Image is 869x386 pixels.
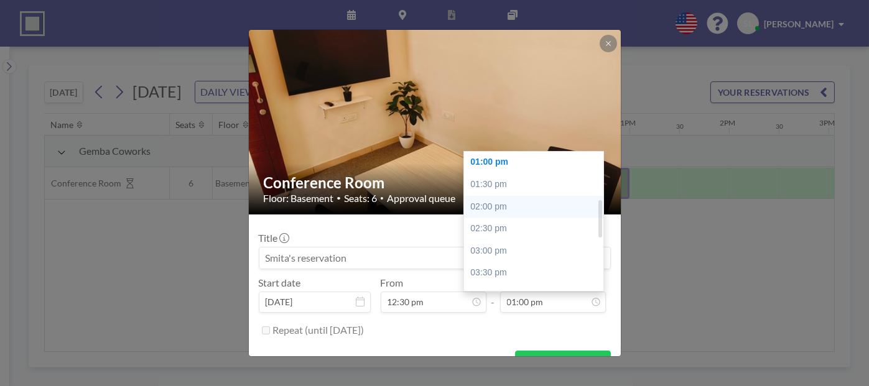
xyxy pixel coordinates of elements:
[273,324,365,336] label: Repeat (until [DATE])
[464,173,610,196] div: 01:30 pm
[381,194,384,202] span: •
[464,240,610,262] div: 03:00 pm
[337,193,342,203] span: •
[259,277,301,289] label: Start date
[491,281,495,308] span: -
[515,351,610,372] button: BOOKING REQUEST
[464,218,610,240] div: 02:30 pm
[381,277,404,289] label: From
[464,284,610,306] div: 04:00 pm
[464,196,610,218] div: 02:00 pm
[464,262,610,284] div: 03:30 pm
[264,173,607,192] h2: Conference Room
[345,192,378,204] span: Seats: 6
[259,232,288,244] label: Title
[388,192,456,204] span: Approval queue
[259,247,610,269] input: Smita's reservation
[264,192,334,204] span: Floor: Basement
[464,151,610,173] div: 01:00 pm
